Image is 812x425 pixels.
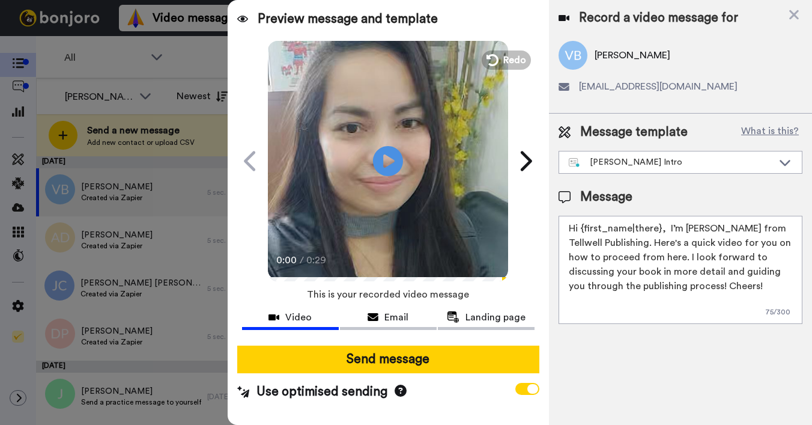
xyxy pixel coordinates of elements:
span: 0:00 [276,253,297,268]
span: This is your recorded video message [307,281,469,308]
span: [EMAIL_ADDRESS][DOMAIN_NAME] [579,79,738,94]
span: Message template [580,123,688,141]
button: Send message [237,346,539,373]
span: Message [580,188,632,206]
button: What is this? [738,123,802,141]
span: Video [285,310,312,325]
div: [PERSON_NAME] Intro [569,156,773,168]
span: 0:29 [306,253,327,268]
img: nextgen-template.svg [569,158,580,168]
span: Use optimised sending [256,383,387,401]
span: Email [384,310,408,325]
textarea: Hi {first_name|there}, I’m [PERSON_NAME] from Tellwell Publishing. Here's a quick video for you o... [559,216,802,324]
span: / [300,253,304,268]
span: Landing page [465,310,526,325]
